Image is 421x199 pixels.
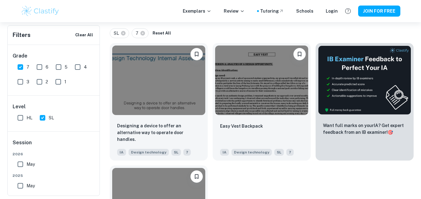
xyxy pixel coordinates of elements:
[46,78,48,85] span: 2
[65,64,67,70] span: 5
[114,30,122,37] span: SL
[13,103,95,110] h6: Level
[13,52,95,60] h6: Grade
[84,64,87,70] span: 4
[27,78,29,85] span: 3
[129,149,169,156] span: Design technology
[220,149,229,156] span: IA
[274,149,284,156] span: SL
[231,149,272,156] span: Design technology
[220,123,263,129] p: Easy Vest Backpack
[260,8,284,14] a: Tutoring
[13,31,31,39] h6: Filters
[171,149,181,156] span: SL
[46,64,48,70] span: 6
[117,149,126,156] span: IA
[316,43,414,161] a: ThumbnailWant full marks on yourIA? Get expert feedback from an IB examiner!
[388,130,393,135] span: 🎯
[13,173,95,178] span: 2025
[13,151,95,157] span: 2026
[132,28,149,38] div: 7
[110,43,208,161] a: Please log in to bookmark exemplarsDesigning a device to offer an alternative way to operate door...
[117,122,200,143] p: Designing a device to offer an alternative way to operate door handles.
[190,48,203,60] button: Please log in to bookmark exemplars
[27,114,32,121] span: HL
[13,139,95,151] h6: Session
[215,46,308,115] img: Design technology IA example thumbnail: Easy Vest Backpack
[136,30,141,37] span: 7
[74,30,95,40] button: Clear All
[112,46,205,115] img: Design technology IA example thumbnail: Designing a device to offer an alternati
[224,8,245,14] p: Review
[21,5,60,17] img: Clastify logo
[293,48,306,60] button: Please log in to bookmark exemplars
[183,149,191,156] span: 7
[318,46,411,115] img: Thumbnail
[326,8,338,14] a: Login
[296,8,313,14] a: Schools
[213,43,311,161] a: Please log in to bookmark exemplarsEasy Vest BackpackIADesign technologySL7
[323,122,406,136] p: Want full marks on your IA ? Get expert feedback from an IB examiner!
[151,29,173,38] button: Reset All
[64,78,66,85] span: 1
[183,8,211,14] p: Exemplars
[49,114,54,121] span: SL
[27,182,35,189] span: May
[27,64,29,70] span: 7
[286,149,294,156] span: 7
[110,28,129,38] div: SL
[343,6,353,16] button: Help and Feedback
[358,6,400,17] button: JOIN FOR FREE
[27,161,35,168] span: May
[190,170,203,183] button: Please log in to bookmark exemplars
